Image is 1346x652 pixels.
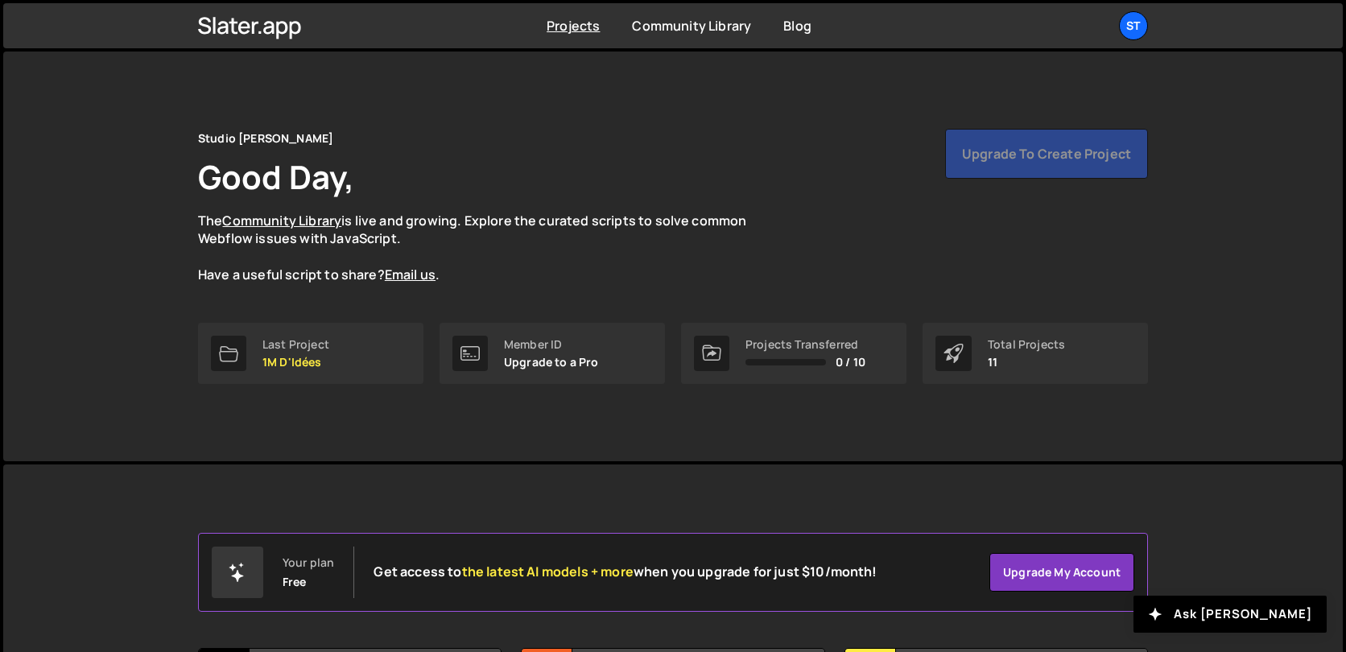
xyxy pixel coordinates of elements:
[1119,11,1148,40] a: St
[283,576,307,588] div: Free
[385,266,436,283] a: Email us
[504,338,599,351] div: Member ID
[547,17,600,35] a: Projects
[989,553,1134,592] a: Upgrade my account
[262,356,329,369] p: 1M D'Idées
[283,556,334,569] div: Your plan
[1133,596,1327,633] button: Ask [PERSON_NAME]
[632,17,751,35] a: Community Library
[988,338,1065,351] div: Total Projects
[222,212,341,229] a: Community Library
[783,17,811,35] a: Blog
[504,356,599,369] p: Upgrade to a Pro
[198,323,423,384] a: Last Project 1M D'Idées
[462,563,634,580] span: the latest AI models + more
[198,212,778,284] p: The is live and growing. Explore the curated scripts to solve common Webflow issues with JavaScri...
[988,356,1065,369] p: 11
[198,129,333,148] div: Studio [PERSON_NAME]
[374,564,877,580] h2: Get access to when you upgrade for just $10/month!
[198,155,354,199] h1: Good Day,
[745,338,865,351] div: Projects Transferred
[262,338,329,351] div: Last Project
[836,356,865,369] span: 0 / 10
